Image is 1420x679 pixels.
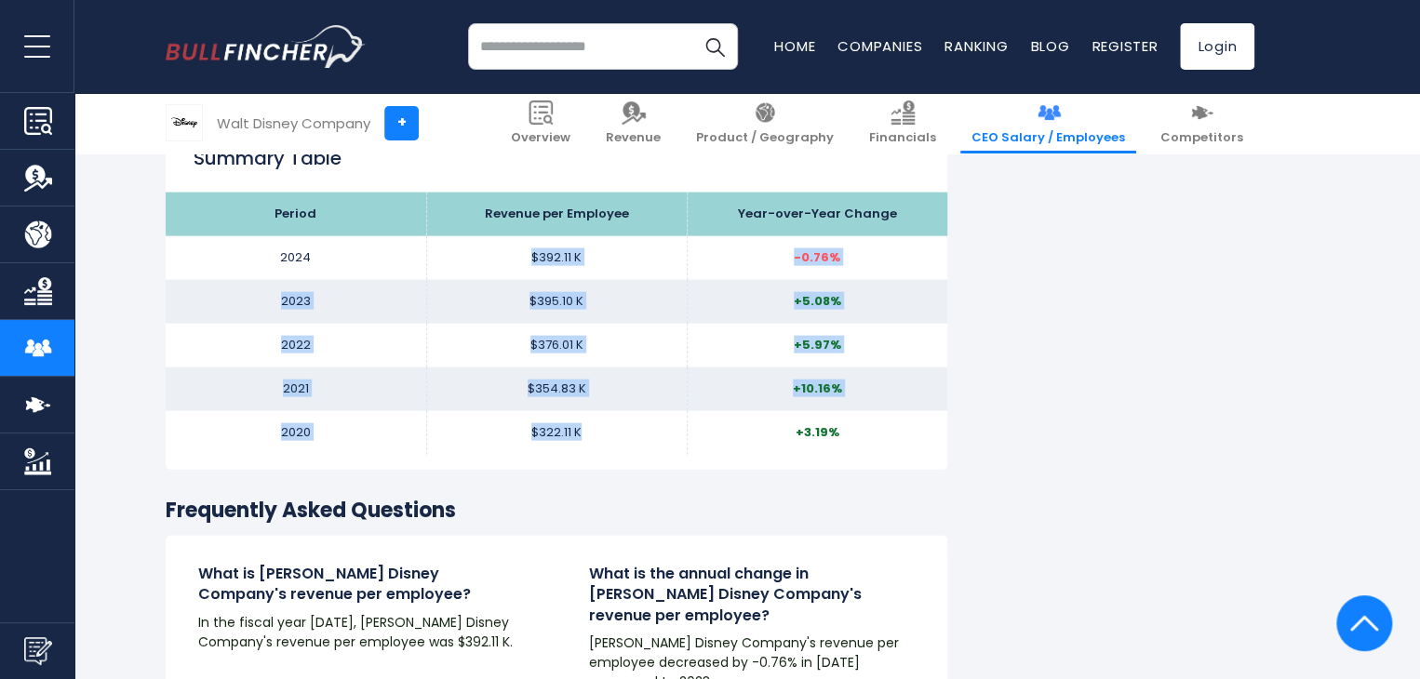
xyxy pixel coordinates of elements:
[696,130,834,146] span: Product / Geography
[217,113,370,134] div: Walt Disney Company
[793,379,842,397] strong: +10.16%
[960,93,1136,153] a: CEO Salary / Employees
[166,367,426,411] td: 2021
[166,193,426,236] th: Period
[166,25,366,68] img: bullfincher logo
[971,130,1125,146] span: CEO Salary / Employees
[384,106,419,140] a: +
[166,236,426,280] td: 2024
[837,36,922,56] a: Companies
[1030,36,1069,56] a: Blog
[426,411,687,455] td: $322.11 K
[198,613,524,652] p: In the fiscal year [DATE], [PERSON_NAME] Disney Company's revenue per employee was $392.11 K.
[794,336,841,353] strong: +5.97%
[166,25,366,68] a: Go to homepage
[426,324,687,367] td: $376.01 K
[794,248,840,266] strong: -0.76%
[685,93,845,153] a: Product / Geography
[687,193,947,236] th: Year-over-Year Change
[426,193,687,236] th: Revenue per Employee
[426,280,687,324] td: $395.10 K
[166,280,426,324] td: 2023
[511,130,570,146] span: Overview
[166,498,947,525] h3: Frequently Asked Questions
[426,367,687,411] td: $354.83 K
[198,564,524,606] h4: What is [PERSON_NAME] Disney Company's revenue per employee?
[166,411,426,455] td: 2020
[606,130,661,146] span: Revenue
[691,23,738,70] button: Search
[595,93,672,153] a: Revenue
[944,36,1008,56] a: Ranking
[166,324,426,367] td: 2022
[500,93,582,153] a: Overview
[774,36,815,56] a: Home
[1180,23,1254,70] a: Login
[426,236,687,280] td: $392.11 K
[1149,93,1254,153] a: Competitors
[796,423,839,441] strong: +3.19%
[589,564,915,626] h4: What is the annual change in [PERSON_NAME] Disney Company's revenue per employee?
[1092,36,1158,56] a: Register
[167,105,202,140] img: DIS logo
[1160,130,1243,146] span: Competitors
[869,130,936,146] span: Financials
[194,144,919,172] h2: Summary Table
[858,93,947,153] a: Financials
[794,292,841,310] strong: +5.08%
